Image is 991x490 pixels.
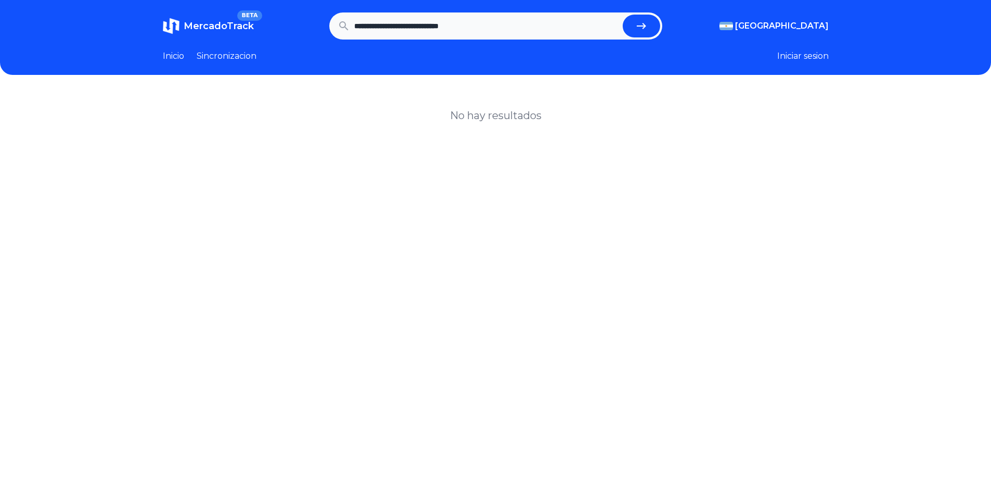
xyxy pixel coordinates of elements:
[163,18,254,34] a: MercadoTrackBETA
[719,22,733,30] img: Argentina
[450,108,542,123] h1: No hay resultados
[197,50,256,62] a: Sincronizacion
[777,50,829,62] button: Iniciar sesion
[163,50,184,62] a: Inicio
[735,20,829,32] span: [GEOGRAPHIC_DATA]
[163,18,179,34] img: MercadoTrack
[184,20,254,32] span: MercadoTrack
[719,20,829,32] button: [GEOGRAPHIC_DATA]
[237,10,262,21] span: BETA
